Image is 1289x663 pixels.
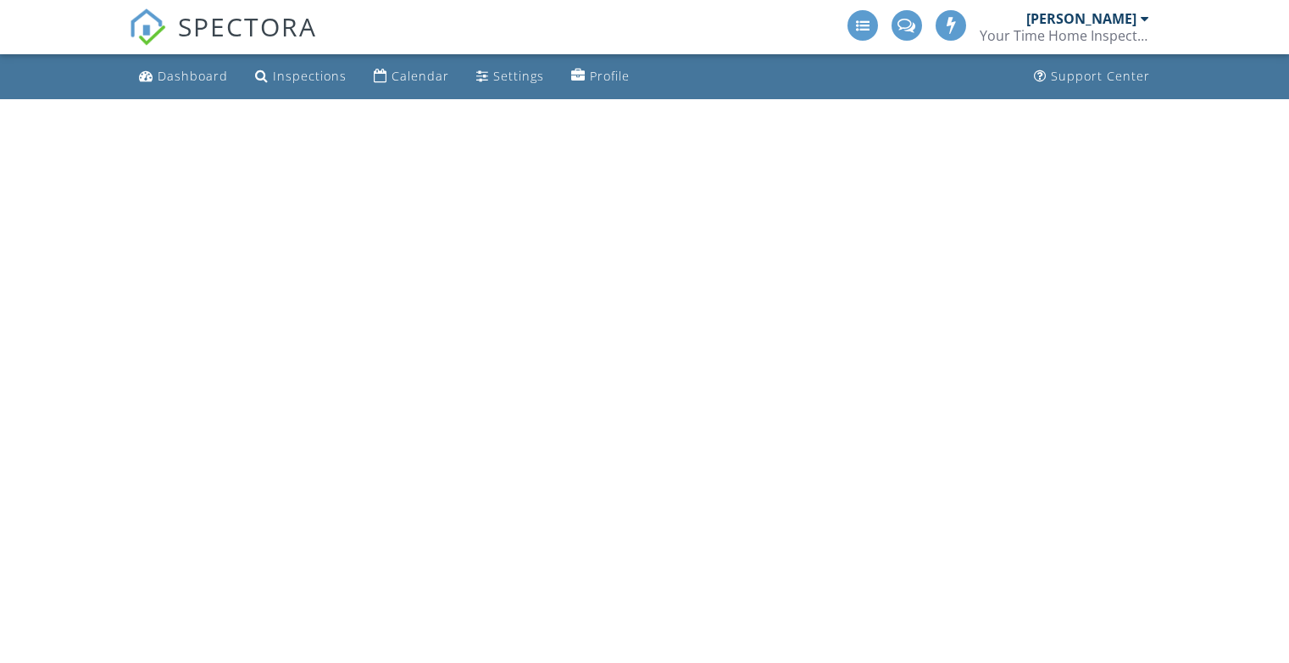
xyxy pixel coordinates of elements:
[564,61,636,92] a: Profile
[590,68,630,84] div: Profile
[1051,68,1150,84] div: Support Center
[129,23,317,58] a: SPECTORA
[469,61,551,92] a: Settings
[129,8,166,46] img: The Best Home Inspection Software - Spectora
[1026,10,1136,27] div: [PERSON_NAME]
[273,68,347,84] div: Inspections
[132,61,235,92] a: Dashboard
[980,27,1149,44] div: Your Time Home Inspections
[1027,61,1157,92] a: Support Center
[367,61,456,92] a: Calendar
[493,68,544,84] div: Settings
[392,68,449,84] div: Calendar
[158,68,228,84] div: Dashboard
[248,61,353,92] a: Inspections
[178,8,317,44] span: SPECTORA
